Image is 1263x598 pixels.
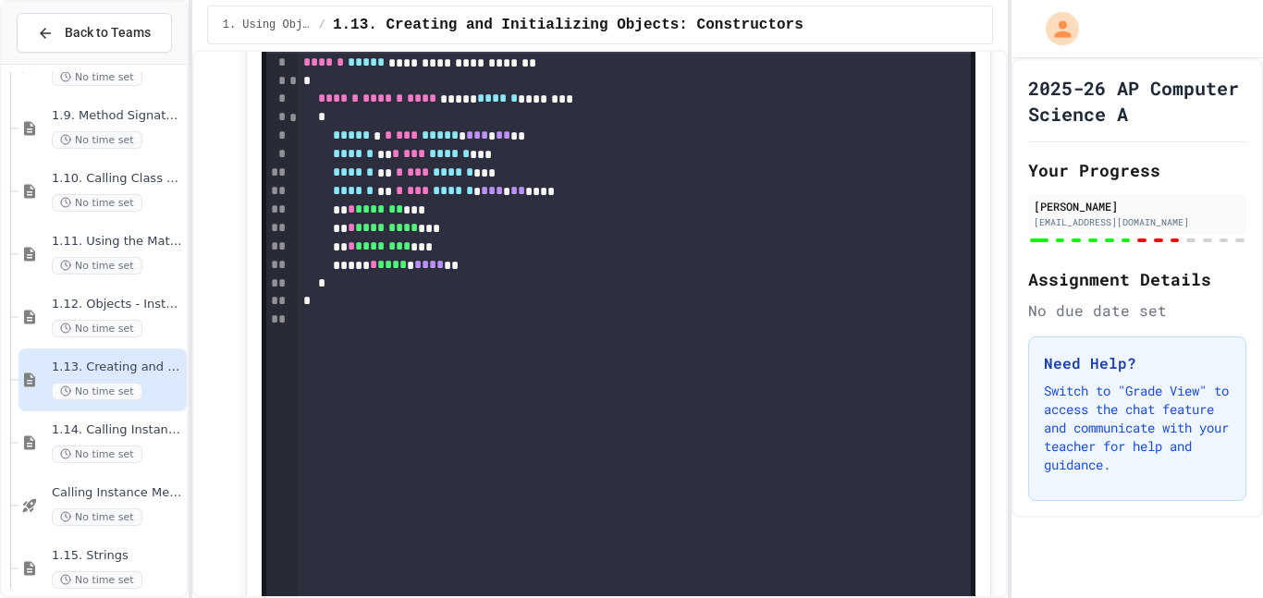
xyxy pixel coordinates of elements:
[52,108,183,124] span: 1.9. Method Signatures
[52,320,142,337] span: No time set
[223,18,312,32] span: 1. Using Objects and Methods
[52,194,142,212] span: No time set
[52,571,142,589] span: No time set
[52,360,183,375] span: 1.13. Creating and Initializing Objects: Constructors
[52,131,142,149] span: No time set
[52,297,183,312] span: 1.12. Objects - Instances of Classes
[52,422,183,438] span: 1.14. Calling Instance Methods
[1026,7,1084,50] div: My Account
[1028,299,1246,322] div: No due date set
[65,23,151,43] span: Back to Teams
[319,18,325,32] span: /
[1028,266,1246,292] h2: Assignment Details
[52,383,142,400] span: No time set
[1044,382,1231,474] p: Switch to "Grade View" to access the chat feature and communicate with your teacher for help and ...
[333,14,803,36] span: 1.13. Creating and Initializing Objects: Constructors
[1028,75,1246,127] h1: 2025-26 AP Computer Science A
[52,485,183,501] span: Calling Instance Methods - Topic 1.14
[1034,215,1241,229] div: [EMAIL_ADDRESS][DOMAIN_NAME]
[52,445,142,463] span: No time set
[52,68,142,86] span: No time set
[52,508,142,526] span: No time set
[52,257,142,275] span: No time set
[1028,157,1246,183] h2: Your Progress
[1034,198,1241,214] div: [PERSON_NAME]
[1044,352,1231,374] h3: Need Help?
[52,548,183,564] span: 1.15. Strings
[52,171,183,187] span: 1.10. Calling Class Methods
[52,234,183,250] span: 1.11. Using the Math Class
[17,13,172,53] button: Back to Teams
